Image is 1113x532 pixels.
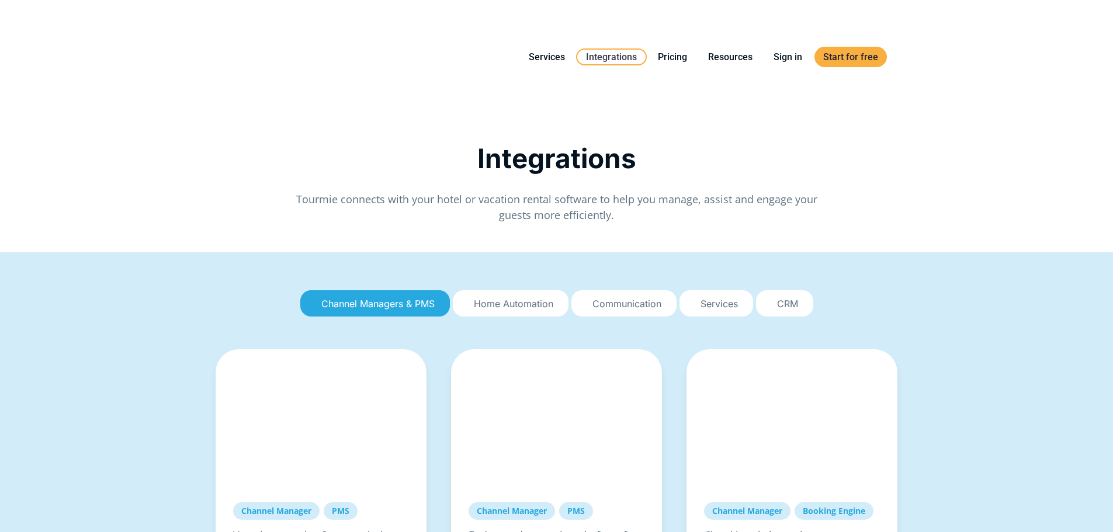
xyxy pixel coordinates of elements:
[296,192,817,222] span: Tourmie connects with your hotel or vacation rental software to help you manage, assist and engag...
[469,502,555,520] a: Channel Manager
[756,290,813,317] a: CRM
[520,50,574,64] a: Services
[571,290,677,317] a: Communication
[559,502,593,520] a: PMS
[704,502,790,520] a: Channel Manager
[300,290,450,317] a: Channel Managers & PMS
[592,298,661,309] span: Communication
[765,50,811,64] a: Sign in
[233,502,320,520] a: Channel Manager
[814,47,887,67] a: Start for free
[477,142,636,175] span: Integrations
[795,502,873,520] a: Booking Engine
[699,50,761,64] a: Resources
[777,298,798,309] span: CRM
[453,290,568,317] a: Home automation
[679,290,753,317] a: Services
[649,50,696,64] a: Pricing
[324,502,358,520] a: PMS
[321,298,435,309] span: Channel Managers & PMS
[576,48,647,65] a: Integrations
[701,298,738,309] span: Services
[474,298,553,309] span: Home automation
